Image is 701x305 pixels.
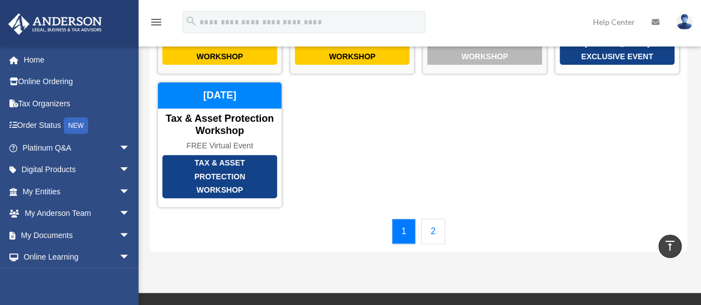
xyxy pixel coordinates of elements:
a: Order StatusNEW [8,115,147,137]
a: Home [8,49,147,71]
span: arrow_drop_down [119,137,141,159]
a: menu [150,19,163,29]
span: arrow_drop_down [119,159,141,182]
i: search [185,15,197,27]
a: My Documentsarrow_drop_down [8,224,147,246]
div: Tax & Asset Protection Workshop [158,113,282,137]
a: Tax & Asset Protection Workshop Tax & Asset Protection Workshop FREE Virtual Event [DATE] [157,82,282,208]
a: Digital Productsarrow_drop_down [8,159,147,181]
i: menu [150,15,163,29]
img: User Pic [676,14,693,30]
a: Online Ordering [8,71,147,93]
a: 2 [421,219,445,244]
div: Tax & Asset Protection Workshop [162,155,277,198]
div: [DATE] [158,82,282,109]
span: arrow_drop_down [119,246,141,269]
span: arrow_drop_down [119,224,141,247]
a: My Entitiesarrow_drop_down [8,180,147,203]
a: 1 [392,219,416,244]
div: NEW [64,117,88,134]
img: Anderson Advisors Platinum Portal [5,13,105,35]
a: vertical_align_top [658,235,682,258]
a: Platinum Q&Aarrow_drop_down [8,137,147,159]
div: [PERSON_NAME] Exclusive Event [560,35,674,65]
i: vertical_align_top [663,239,677,252]
a: Online Learningarrow_drop_down [8,246,147,268]
a: My Anderson Teamarrow_drop_down [8,203,147,225]
a: Tax Organizers [8,92,147,115]
div: FREE Virtual Event [158,141,282,151]
span: arrow_drop_down [119,180,141,203]
span: arrow_drop_down [119,203,141,225]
